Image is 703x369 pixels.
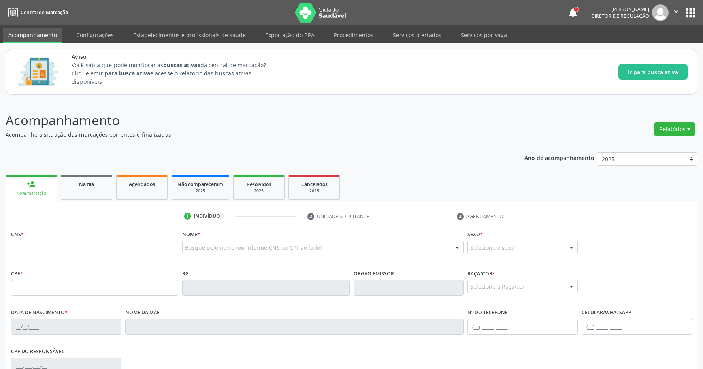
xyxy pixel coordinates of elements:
label: Sexo [467,228,483,241]
label: Nº do Telefone [467,307,508,319]
a: Serviços por vaga [455,28,513,42]
p: Acompanhe a situação das marcações correntes e finalizadas [6,130,490,139]
div: Nova marcação [11,190,51,196]
i:  [672,7,680,16]
a: Serviços ofertados [387,28,447,42]
label: RG [182,267,189,280]
span: Selecione a Raça/cor [470,282,525,291]
span: Ir para busca ativa [628,68,678,76]
span: Agendados [129,181,155,188]
span: Resolvidos [247,181,271,188]
div: [PERSON_NAME] [591,6,649,13]
a: Exportação do BPA [260,28,320,42]
span: Aviso [72,53,281,61]
label: CPF [11,267,23,280]
label: Celular/WhatsApp [582,307,631,319]
label: Órgão emissor [354,267,394,280]
a: Procedimentos [328,28,379,42]
div: 2025 [177,188,223,194]
span: Cancelados [301,181,328,188]
strong: buscas ativas [163,61,200,69]
div: 1 [184,213,191,220]
span: Busque pelo nome (ou informe CNS ou CPF ao lado) [185,243,322,252]
label: CPF do responsável [11,346,64,358]
label: Nome da mãe [125,307,160,319]
input: __/__/____ [11,319,121,335]
button: Relatórios [654,122,695,136]
span: Selecione o sexo [470,243,514,252]
p: Você sabia que pode monitorar as da central de marcação? Clique em e acesse o relatório das busca... [72,61,281,86]
label: CNS [11,228,24,241]
button: apps [684,6,697,20]
label: Data de nascimento [11,307,68,319]
img: Imagem de CalloutCard [15,54,60,90]
a: Acompanhamento [3,28,62,43]
span: Na fila [79,181,94,188]
div: Indivíduo [194,213,220,220]
input: (__) _____-_____ [582,319,692,335]
div: person_add [27,180,36,188]
button: notifications [567,7,579,18]
div: 2025 [294,188,334,194]
input: (__) _____-_____ [467,319,578,335]
button: Ir para busca ativa [618,64,688,80]
a: Configurações [71,28,119,42]
span: Central de Marcação [21,9,68,16]
span: Não compareceram [177,181,223,188]
span: Diretor de regulação [591,13,649,19]
a: Central de Marcação [6,6,68,19]
strong: Ir para busca ativa [99,70,150,77]
label: Raça/cor [467,267,495,280]
img: img [652,4,669,21]
p: Ano de acompanhamento [524,152,594,162]
div: 2025 [239,188,279,194]
label: Nome [182,228,200,241]
a: Estabelecimentos e profissionais de saúde [128,28,251,42]
p: Acompanhamento [6,111,490,130]
button:  [669,4,684,21]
